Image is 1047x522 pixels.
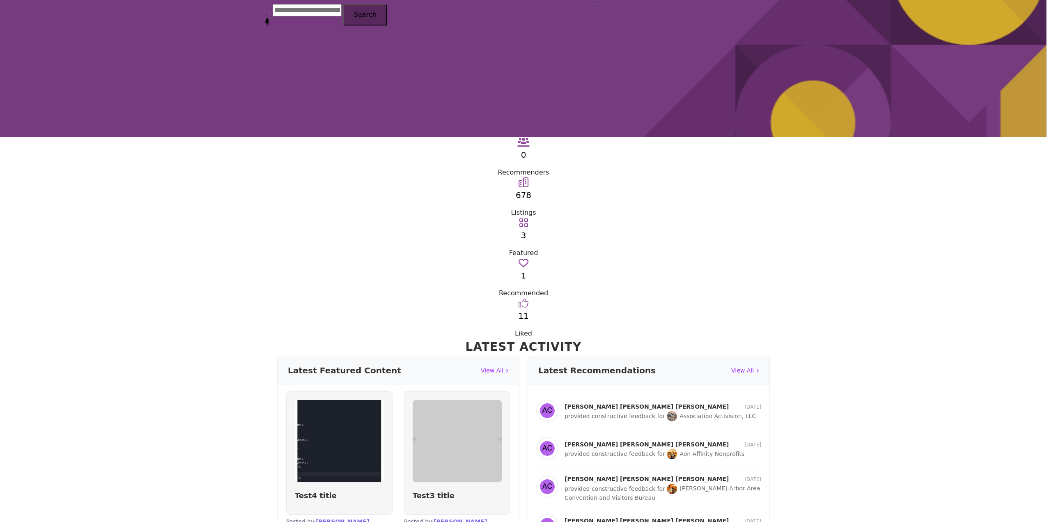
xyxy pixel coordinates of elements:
a: Aon Affinity Nonprofits [667,451,744,457]
div: Recommended [257,288,790,298]
a: 11 [518,311,528,321]
img: Aon Affinity Nonprofits [667,449,677,459]
h3: Latest Recommendations [538,364,656,377]
a: Test3 title [413,491,455,500]
img: José Alfredo Castro Salazar [536,400,558,422]
span: provided constructive feedback for [565,485,665,492]
a: Go to Recommended [519,260,528,268]
span: Search [354,11,377,18]
span: [DATE] [744,442,761,448]
a: View Recommenders [517,140,530,147]
img: Ann Arbor Area Convention and Visitors Bureau [667,484,677,494]
span: provided constructive feedback for [565,451,665,457]
div: Liked [257,329,790,338]
a: View All [481,366,509,375]
a: 1 [521,271,526,281]
strong: [PERSON_NAME] [PERSON_NAME] [PERSON_NAME] [565,403,729,411]
div: Featured [257,248,790,258]
a: [PERSON_NAME] Arbor Area Convention and Visitors Bureau [565,485,760,501]
img: Test3 title [413,400,502,482]
a: 3 [521,230,526,240]
img: Test4 title [295,400,384,482]
a: View All [731,366,759,375]
a: Test4 title [295,491,337,500]
h2: Latest Activity [277,338,770,356]
img: José Alfredo Castro Salazar [536,437,558,460]
span: provided constructive feedback for [565,413,665,419]
span: [DATE] [744,476,761,482]
i: Go to Liked [519,298,528,308]
button: Search [343,4,387,25]
img: Association Activision, LLC [667,411,677,421]
strong: [PERSON_NAME] [PERSON_NAME] [PERSON_NAME] [565,475,729,483]
div: Recommenders [257,168,790,177]
strong: [PERSON_NAME] [PERSON_NAME] [PERSON_NAME] [565,441,729,448]
div: Listings [257,208,790,218]
span: [DATE] [744,404,761,410]
a: 678 [516,190,531,200]
a: Go to Featured [519,220,528,228]
a: 0 [521,150,526,160]
img: José Alfredo Castro Salazar [536,476,558,498]
a: Association Activision, LLC [667,413,756,419]
h3: Latest Featured Content [288,364,401,377]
